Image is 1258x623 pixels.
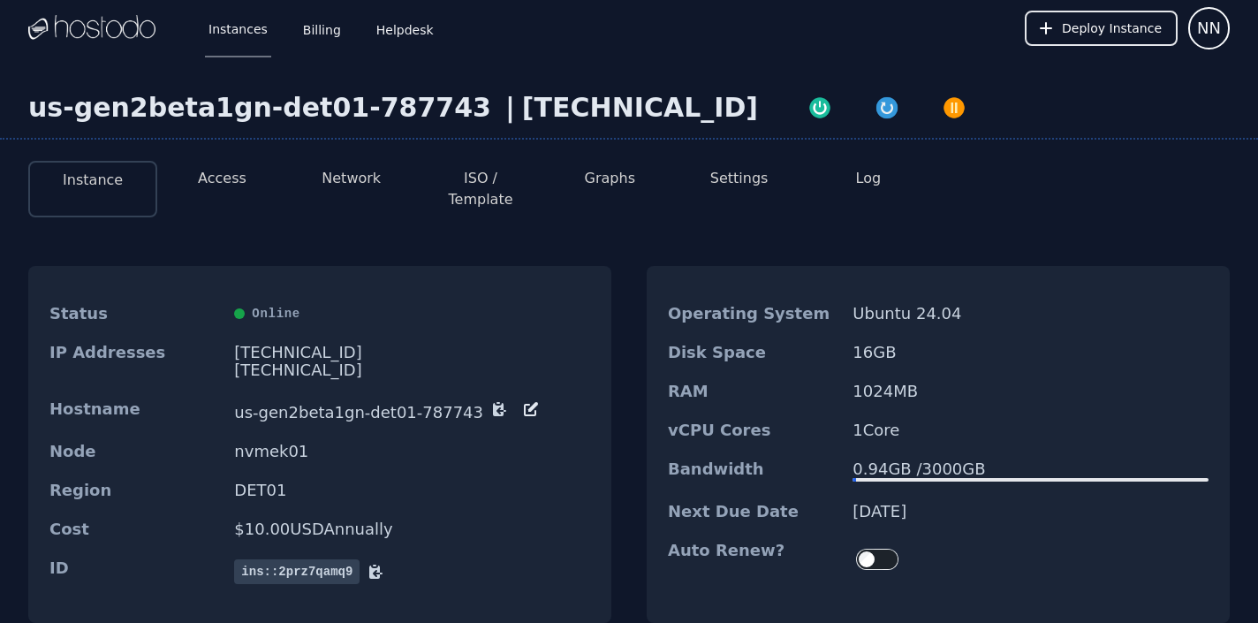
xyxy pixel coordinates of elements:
[522,92,758,124] div: [TECHNICAL_ID]
[63,170,123,191] button: Instance
[1062,19,1162,37] span: Deploy Instance
[921,92,988,120] button: Power Off
[710,168,769,189] button: Settings
[1197,16,1221,41] span: NN
[1188,7,1230,49] button: User menu
[856,168,882,189] button: Log
[498,92,522,124] div: |
[49,344,220,379] dt: IP Addresses
[853,460,1209,478] div: 0.94 GB / 3000 GB
[234,443,590,460] dd: nvmek01
[668,422,838,439] dt: vCPU Cores
[49,520,220,538] dt: Cost
[668,542,838,577] dt: Auto Renew?
[49,482,220,499] dt: Region
[234,344,590,361] div: [TECHNICAL_ID]
[234,400,590,422] dd: us-gen2beta1gn-det01-787743
[28,15,155,42] img: Logo
[585,168,635,189] button: Graphs
[234,520,590,538] dd: $ 10.00 USD Annually
[668,344,838,361] dt: Disk Space
[322,168,381,189] button: Network
[49,559,220,584] dt: ID
[49,305,220,323] dt: Status
[853,422,1209,439] dd: 1 Core
[942,95,966,120] img: Power Off
[875,95,899,120] img: Restart
[28,92,498,124] div: us-gen2beta1gn-det01-787743
[668,503,838,520] dt: Next Due Date
[786,92,853,120] button: Power On
[668,383,838,400] dt: RAM
[234,559,360,584] span: ins::2prz7qamq9
[853,383,1209,400] dd: 1024 MB
[198,168,246,189] button: Access
[234,305,590,323] div: Online
[807,95,832,120] img: Power On
[430,168,531,210] button: ISO / Template
[49,400,220,422] dt: Hostname
[853,92,921,120] button: Restart
[853,503,1209,520] dd: [DATE]
[668,305,838,323] dt: Operating System
[853,344,1209,361] dd: 16 GB
[853,305,1209,323] dd: Ubuntu 24.04
[234,361,590,379] div: [TECHNICAL_ID]
[1025,11,1178,46] button: Deploy Instance
[234,482,590,499] dd: DET01
[668,460,838,482] dt: Bandwidth
[49,443,220,460] dt: Node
